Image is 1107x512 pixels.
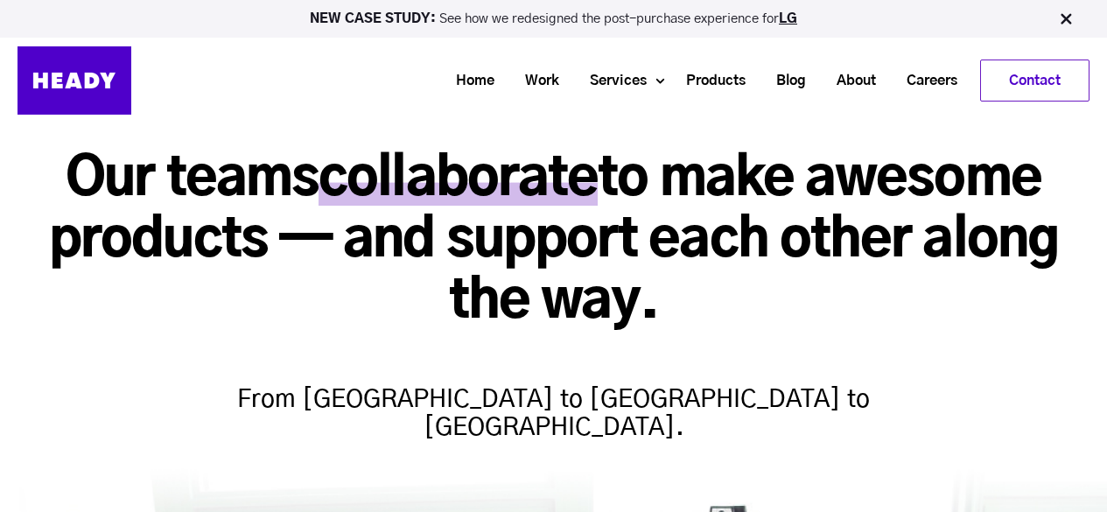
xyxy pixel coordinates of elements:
[568,65,655,97] a: Services
[310,12,439,25] strong: NEW CASE STUDY:
[149,60,1089,102] div: Navigation Menu
[503,65,568,97] a: Work
[18,46,131,115] img: Heady_Logo_Web-01 (1)
[1057,11,1075,28] img: Close Bar
[981,60,1089,101] a: Contact
[815,65,885,97] a: About
[779,12,797,25] a: LG
[664,65,754,97] a: Products
[319,153,598,206] span: collaborate
[754,65,815,97] a: Blog
[18,149,1089,333] h1: Our teams to make awesome products — and support each other along the way.
[434,65,503,97] a: Home
[213,351,895,442] h4: From [GEOGRAPHIC_DATA] to [GEOGRAPHIC_DATA] to [GEOGRAPHIC_DATA].
[8,12,1099,25] p: See how we redesigned the post-purchase experience for
[885,65,966,97] a: Careers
